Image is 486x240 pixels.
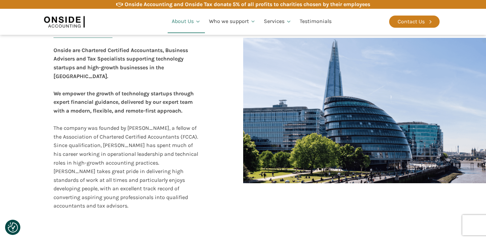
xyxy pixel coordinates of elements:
[398,17,425,26] div: Contact Us
[44,14,85,29] img: Onside Accounting
[260,10,296,33] a: Services
[8,222,18,233] button: Consent Preferences
[168,10,205,33] a: About Us
[205,10,260,33] a: Who we support
[54,47,188,79] b: Onside are Chartered Certified Accountants, Business Advisers and Tax Specialists supporting tech...
[54,90,194,105] b: We empower the growth of technology startups through expert financial guidance
[296,10,336,33] a: Testimonials
[389,16,440,28] a: Contact Us
[8,222,18,233] img: Revisit consent button
[54,46,200,210] div: The company was founded by [PERSON_NAME], a fellow of the Association of Chartered Certified Acco...
[54,99,193,114] b: , delivered by our expert team with a modern, flexible, and remote-first approach.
